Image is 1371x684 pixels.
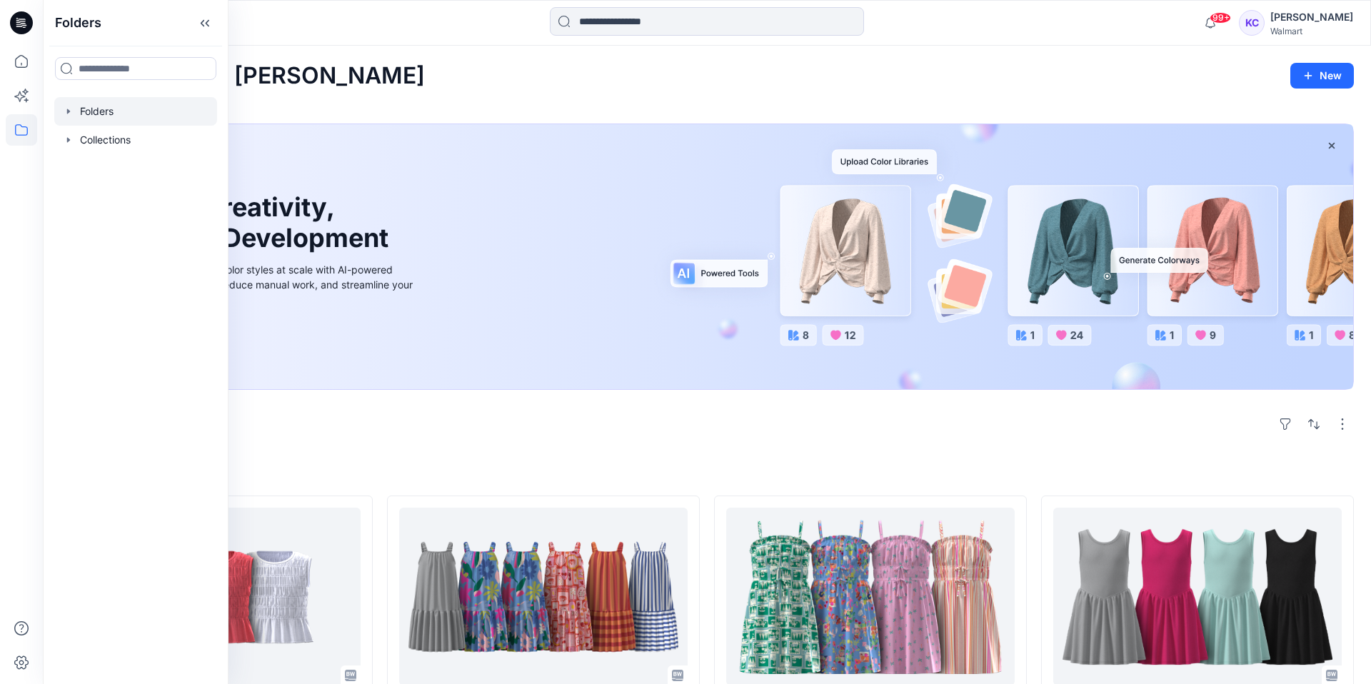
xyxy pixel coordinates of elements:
[60,63,425,89] h2: Welcome back, [PERSON_NAME]
[1239,10,1265,36] div: KC
[95,192,395,253] h1: Unleash Creativity, Speed Up Development
[1270,26,1353,36] div: Walmart
[95,262,416,307] div: Explore ideas faster and recolor styles at scale with AI-powered tools that boost creativity, red...
[1210,12,1231,24] span: 99+
[1290,63,1354,89] button: New
[1270,9,1353,26] div: [PERSON_NAME]
[95,324,416,353] a: Discover more
[60,464,1354,481] h4: Styles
